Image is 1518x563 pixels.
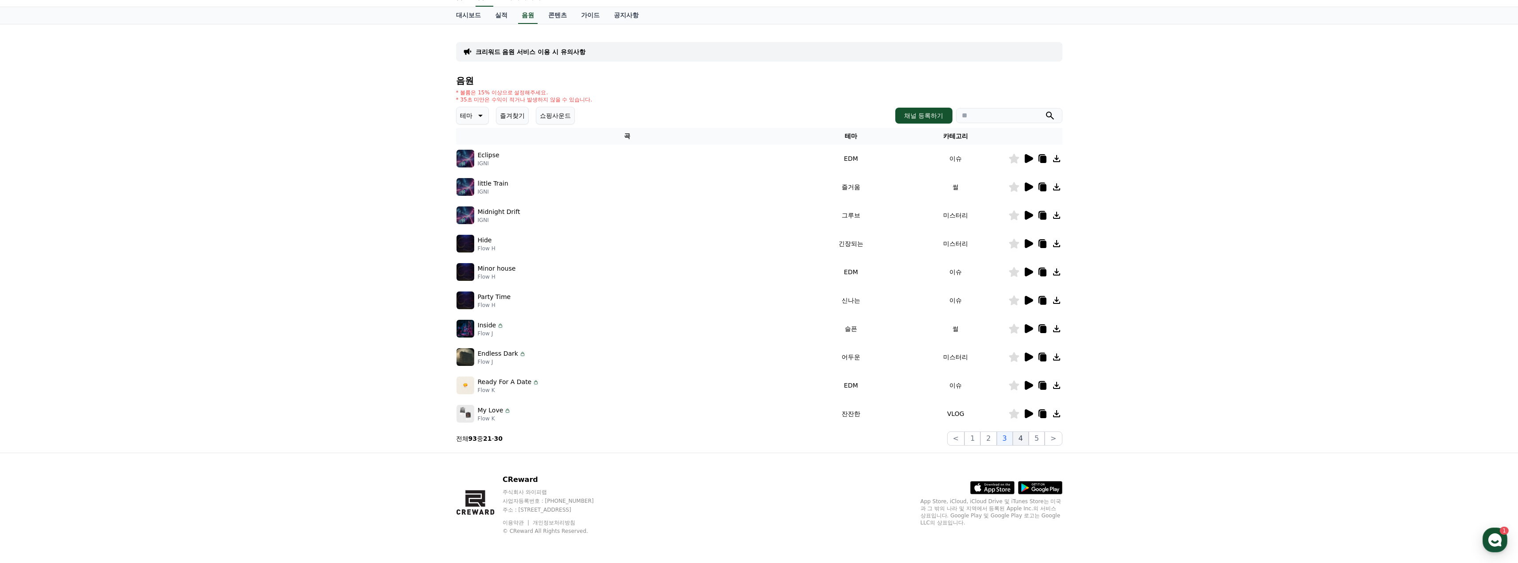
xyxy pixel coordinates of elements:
a: Settings [114,281,170,303]
button: 4 [1013,431,1029,446]
a: 1Messages [59,281,114,303]
span: Messages [74,295,100,302]
img: music [457,291,474,309]
img: music [457,320,474,338]
p: * 볼륨은 15% 이상으로 설정해주세요. [456,89,593,96]
td: 어두운 [799,343,903,371]
a: 음원 [518,7,538,24]
p: * 35초 미만은 수익이 적거나 발생하지 않을 수 있습니다. [456,96,593,103]
td: 즐거움 [799,173,903,201]
td: 이슈 [903,286,1008,315]
button: 테마 [456,107,489,124]
p: 테마 [460,109,472,122]
button: < [947,431,964,446]
p: 사업자등록번호 : [PHONE_NUMBER] [503,497,611,505]
button: 2 [980,431,996,446]
img: music [457,348,474,366]
p: Party Time [478,292,511,302]
p: IGNI [478,188,508,195]
a: 개인정보처리방침 [533,520,575,526]
a: 가이드 [574,7,607,24]
a: 대시보드 [449,7,488,24]
p: Flow J [478,358,526,365]
td: 썰 [903,315,1008,343]
p: 전체 중 - [456,434,503,443]
p: Flow H [478,273,516,280]
img: music [457,150,474,167]
button: 3 [997,431,1013,446]
p: © CReward All Rights Reserved. [503,528,611,535]
span: Home [23,294,38,301]
h4: 음원 [456,76,1062,85]
td: 그루브 [799,201,903,229]
p: Flow K [478,415,511,422]
span: 1 [90,280,93,287]
img: music [457,206,474,224]
p: App Store, iCloud, iCloud Drive 및 iTunes Store는 미국과 그 밖의 나라 및 지역에서 등록된 Apple Inc.의 서비스 상표입니다. Goo... [921,498,1062,526]
td: 긴장되는 [799,229,903,258]
td: 이슈 [903,371,1008,400]
td: EDM [799,258,903,286]
a: Home [3,281,59,303]
img: music [457,405,474,423]
p: Flow H [478,245,496,252]
td: 신나는 [799,286,903,315]
button: 5 [1029,431,1045,446]
a: 콘텐츠 [541,7,574,24]
p: 주식회사 와이피랩 [503,489,611,496]
p: Flow K [478,387,540,394]
button: 1 [964,431,980,446]
p: Ready For A Date [478,377,532,387]
td: 잔잔한 [799,400,903,428]
p: Eclipse [478,151,499,160]
img: music [457,235,474,252]
th: 카테고리 [903,128,1008,144]
strong: 30 [494,435,503,442]
a: 실적 [488,7,515,24]
a: 크리워드 음원 서비스 이용 시 유의사항 [476,47,585,56]
td: 이슈 [903,144,1008,173]
td: 썰 [903,173,1008,201]
a: 이용약관 [503,520,531,526]
p: IGNI [478,160,499,167]
strong: 21 [483,435,492,442]
p: Endless Dark [478,349,518,358]
button: 쇼핑사운드 [536,107,575,124]
td: 미스터리 [903,201,1008,229]
td: 이슈 [903,258,1008,286]
strong: 93 [468,435,477,442]
img: music [457,263,474,281]
button: 즐겨찾기 [496,107,529,124]
p: CReward [503,474,611,485]
button: 채널 등록하기 [895,108,952,124]
td: 슬픈 [799,315,903,343]
p: Flow J [478,330,504,337]
td: EDM [799,144,903,173]
td: EDM [799,371,903,400]
p: Midnight Drift [478,207,520,217]
p: My Love [478,406,503,415]
p: IGNI [478,217,520,224]
p: Hide [478,236,492,245]
p: Inside [478,321,496,330]
span: Settings [131,294,153,301]
p: Minor house [478,264,516,273]
p: Flow H [478,302,511,309]
td: 미스터리 [903,229,1008,258]
img: music [457,178,474,196]
td: VLOG [903,400,1008,428]
img: music [457,377,474,394]
th: 곡 [456,128,799,144]
button: > [1045,431,1062,446]
p: little Train [478,179,508,188]
td: 미스터리 [903,343,1008,371]
a: 공지사항 [607,7,646,24]
th: 테마 [799,128,903,144]
p: 주소 : [STREET_ADDRESS] [503,506,611,513]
